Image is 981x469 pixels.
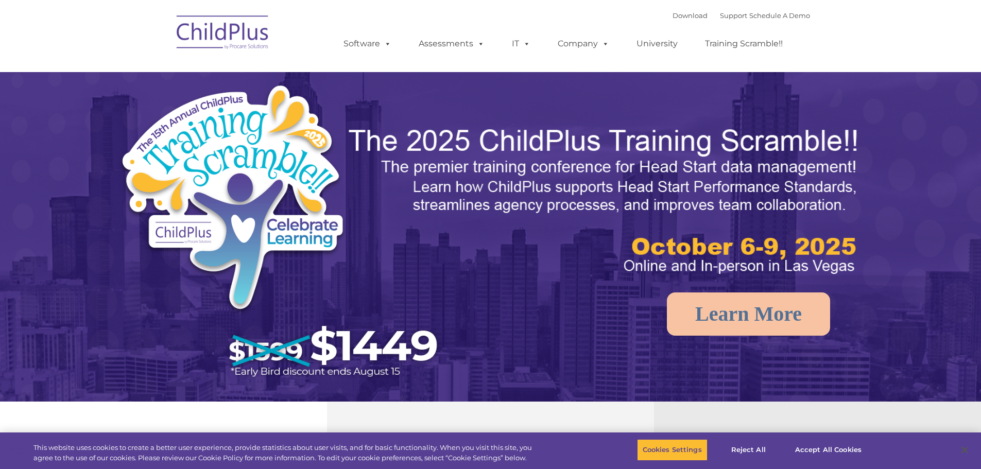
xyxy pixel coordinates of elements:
[547,33,619,54] a: Company
[720,11,747,20] a: Support
[626,33,688,54] a: University
[716,439,781,461] button: Reject All
[673,11,708,20] a: Download
[333,33,402,54] a: Software
[171,8,274,60] img: ChildPlus by Procare Solutions
[749,11,810,20] a: Schedule A Demo
[637,439,708,461] button: Cookies Settings
[33,443,540,463] div: This website uses cookies to create a better user experience, provide statistics about user visit...
[695,33,793,54] a: Training Scramble!!
[502,33,541,54] a: IT
[143,110,187,118] span: Phone number
[408,33,495,54] a: Assessments
[143,68,175,76] span: Last name
[673,11,810,20] font: |
[789,439,867,461] button: Accept All Cookies
[953,439,976,461] button: Close
[667,292,830,336] a: Learn More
